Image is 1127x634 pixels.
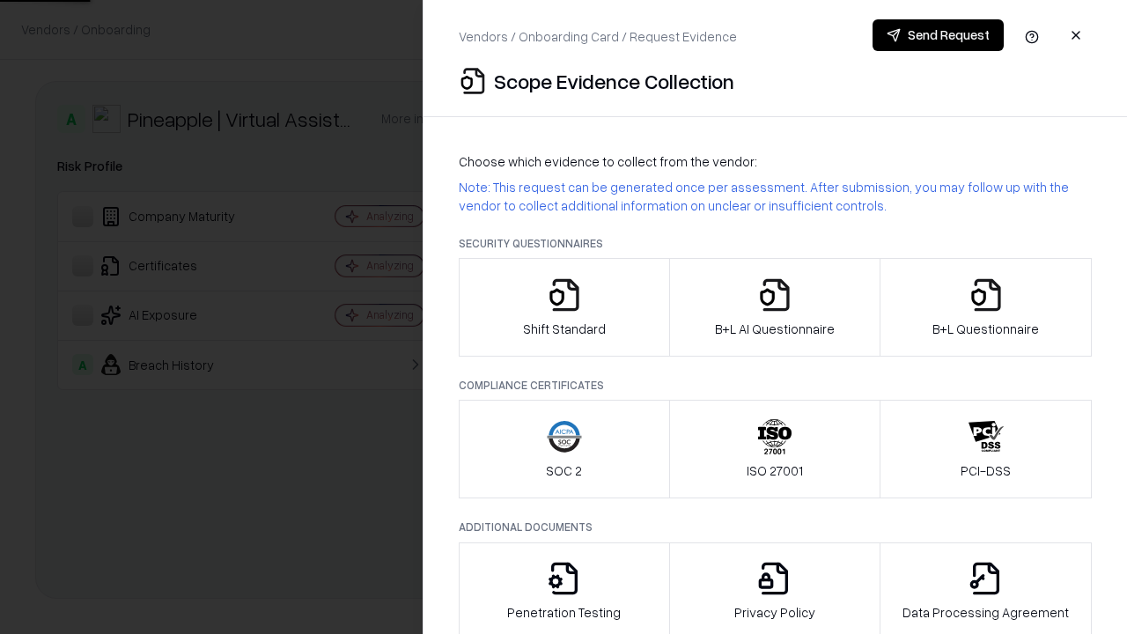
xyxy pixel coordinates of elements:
button: Send Request [873,19,1004,51]
button: ISO 27001 [669,400,881,498]
p: Note: This request can be generated once per assessment. After submission, you may follow up with... [459,178,1092,215]
p: Compliance Certificates [459,378,1092,393]
p: SOC 2 [546,461,582,480]
p: Choose which evidence to collect from the vendor: [459,152,1092,171]
button: Shift Standard [459,258,670,357]
p: ISO 27001 [747,461,803,480]
button: B+L AI Questionnaire [669,258,881,357]
p: Privacy Policy [734,603,815,622]
button: SOC 2 [459,400,670,498]
p: B+L Questionnaire [932,320,1039,338]
p: Scope Evidence Collection [494,67,734,95]
button: PCI-DSS [880,400,1092,498]
p: Vendors / Onboarding Card / Request Evidence [459,27,737,46]
p: B+L AI Questionnaire [715,320,835,338]
p: Penetration Testing [507,603,621,622]
button: B+L Questionnaire [880,258,1092,357]
p: Shift Standard [523,320,606,338]
p: Security Questionnaires [459,236,1092,251]
p: Additional Documents [459,520,1092,534]
p: PCI-DSS [961,461,1011,480]
p: Data Processing Agreement [902,603,1069,622]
